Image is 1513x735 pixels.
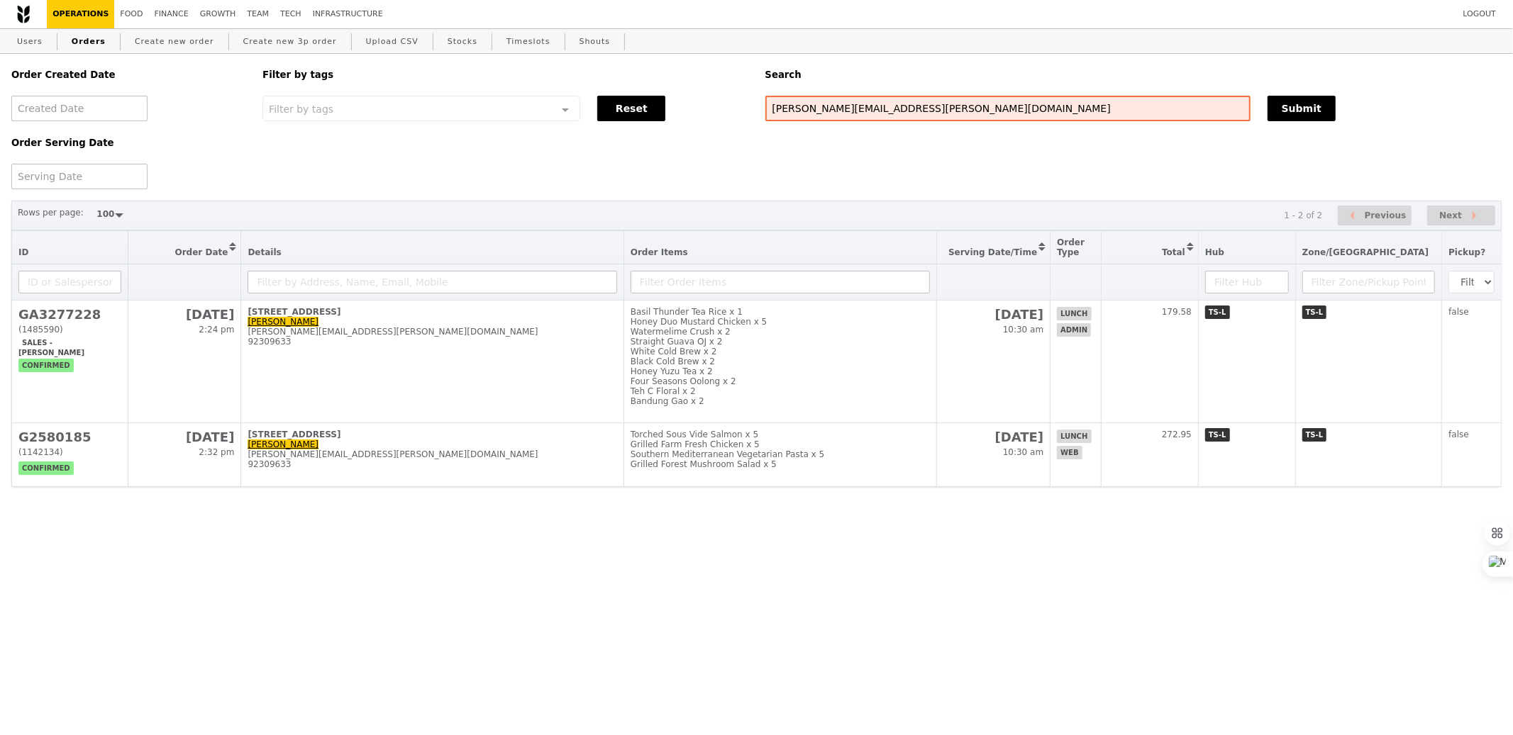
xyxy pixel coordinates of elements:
h5: Order Created Date [11,69,245,80]
span: Order Type [1057,237,1085,257]
span: 179.58 [1162,307,1192,317]
div: Black Cold Brew x 2 [631,357,930,366]
span: Sales - [PERSON_NAME] [18,336,88,359]
input: Search any field [765,96,1251,121]
div: Basil Thunder Tea Rice x 1 [631,307,930,317]
span: TS-L [1302,428,1327,442]
h5: Filter by tags [262,69,748,80]
span: TS-L [1205,305,1230,319]
div: [PERSON_NAME][EMAIL_ADDRESS][PERSON_NAME][DOMAIN_NAME] [248,449,616,459]
span: TS-L [1302,305,1327,319]
input: Filter by Address, Name, Email, Mobile [248,271,616,293]
input: Filter Zone/Pickup Point [1302,271,1436,293]
span: confirmed [18,461,74,475]
div: Four Seasons Oolong x 2 [631,376,930,386]
span: Zone/[GEOGRAPHIC_DATA] [1302,247,1429,257]
h5: Search [765,69,1502,80]
span: 10:30 am [1003,447,1043,457]
div: Honey Duo Mustard Chicken x 5 [631,317,930,327]
span: TS-L [1205,428,1230,442]
h2: [DATE] [943,430,1043,444]
input: Serving Date [11,164,148,189]
div: Straight Guava OJ x 2 [631,337,930,347]
h5: Order Serving Date [11,138,245,148]
span: admin [1057,323,1091,337]
img: Grain logo [17,5,30,23]
span: ID [18,247,28,257]
span: false [1448,430,1469,439]
a: Stocks [442,29,483,55]
span: 2:24 pm [199,325,234,335]
div: Teh C Floral x 2 [631,386,930,396]
span: Pickup? [1448,247,1485,257]
div: 1 - 2 of 2 [1284,211,1322,220]
a: Create new order [129,29,220,55]
span: Details [248,247,281,257]
div: Honey Yuzu Tea x 2 [631,366,930,376]
h2: [DATE] [943,307,1043,322]
div: [STREET_ADDRESS] [248,307,616,317]
label: Rows per page: [18,206,84,220]
h2: GA3277228 [18,307,121,322]
span: 10:30 am [1003,325,1043,335]
span: 272.95 [1162,430,1192,439]
span: confirmed [18,359,74,372]
button: Next [1427,206,1495,226]
h2: [DATE] [135,307,234,322]
h2: G2580185 [18,430,121,444]
span: Next [1439,207,1462,224]
h2: [DATE] [135,430,234,444]
span: web [1057,446,1082,459]
span: lunch [1057,307,1091,320]
a: Timeslots [501,29,555,55]
span: Order Items [631,247,688,257]
div: (1485590) [18,325,121,335]
span: lunch [1057,430,1091,443]
span: Previous [1365,207,1407,224]
div: 92309633 [248,337,616,347]
button: Previous [1338,206,1412,226]
div: (1142134) [18,447,121,457]
input: ID or Salesperson name [18,271,121,293]
div: Southern Mediterranean Vegetarian Pasta x 5 [631,449,930,459]
a: Create new 3p order [238,29,343,55]
a: [PERSON_NAME] [248,439,318,449]
a: Upload CSV [360,29,424,55]
a: [PERSON_NAME] [248,317,318,327]
div: White Cold Brew x 2 [631,347,930,357]
input: Filter Hub [1205,271,1289,293]
span: Filter by tags [269,102,333,115]
a: Orders [66,29,111,55]
div: [PERSON_NAME][EMAIL_ADDRESS][PERSON_NAME][DOMAIN_NAME] [248,327,616,337]
input: Created Date [11,96,148,121]
button: Reset [597,96,665,121]
button: Submit [1268,96,1336,121]
div: Watermelime Crush x 2 [631,327,930,337]
span: false [1448,307,1469,317]
span: Hub [1205,247,1224,257]
div: Bandung Gao x 2 [631,396,930,406]
div: 92309633 [248,459,616,469]
a: Users [11,29,48,55]
span: 2:32 pm [199,447,234,457]
a: Shouts [574,29,616,55]
input: Filter Order Items [631,271,930,293]
div: Grilled Forest Mushroom Salad x 5 [631,459,930,469]
div: Torched Sous Vide Salmon x 5 [631,430,930,439]
div: [STREET_ADDRESS] [248,430,616,439]
div: Grilled Farm Fresh Chicken x 5 [631,439,930,449]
